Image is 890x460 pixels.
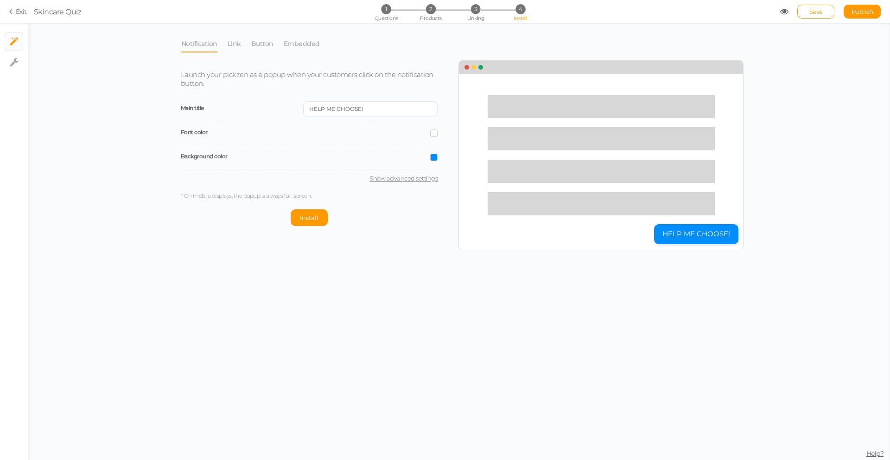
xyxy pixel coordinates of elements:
a: Embedded [283,35,320,52]
button: HELP ME CHOOSE! [654,224,738,244]
a: Exit [9,7,27,16]
span: Questions [375,15,398,21]
span: 1 [381,4,391,14]
span: Install [514,15,527,21]
span: Products [420,15,442,21]
div: Skincare Quiz [34,6,82,17]
li: 1 Questions [364,4,407,14]
span: * On mobile displays, the popup is always full-screen. [181,192,311,199]
span: Main title [181,104,204,111]
span: Linking [467,15,484,21]
div: Save [797,5,834,19]
span: Install [300,214,318,221]
li: 3 Linking [454,4,497,14]
li: Link [227,35,251,52]
span: Launch your pickzen as a popup when your customers click on the notification button. [181,70,433,88]
li: Notification [181,35,227,52]
a: Button [251,35,274,52]
span: Help? [866,449,884,458]
a: Notification [181,35,218,52]
span: Publish [852,8,873,15]
span: 2 [426,4,436,14]
button: Install [291,209,328,226]
span: Background color [181,153,228,160]
li: Embedded [283,35,330,52]
a: Link [227,35,242,52]
span: 3 [471,4,481,14]
span: Font color [181,129,208,136]
span: Save [809,8,823,15]
li: Button [251,35,283,52]
li: 4 Install [499,4,542,14]
a: Show advanced settings [181,175,438,182]
span: 4 [515,4,525,14]
li: 2 Products [409,4,452,14]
